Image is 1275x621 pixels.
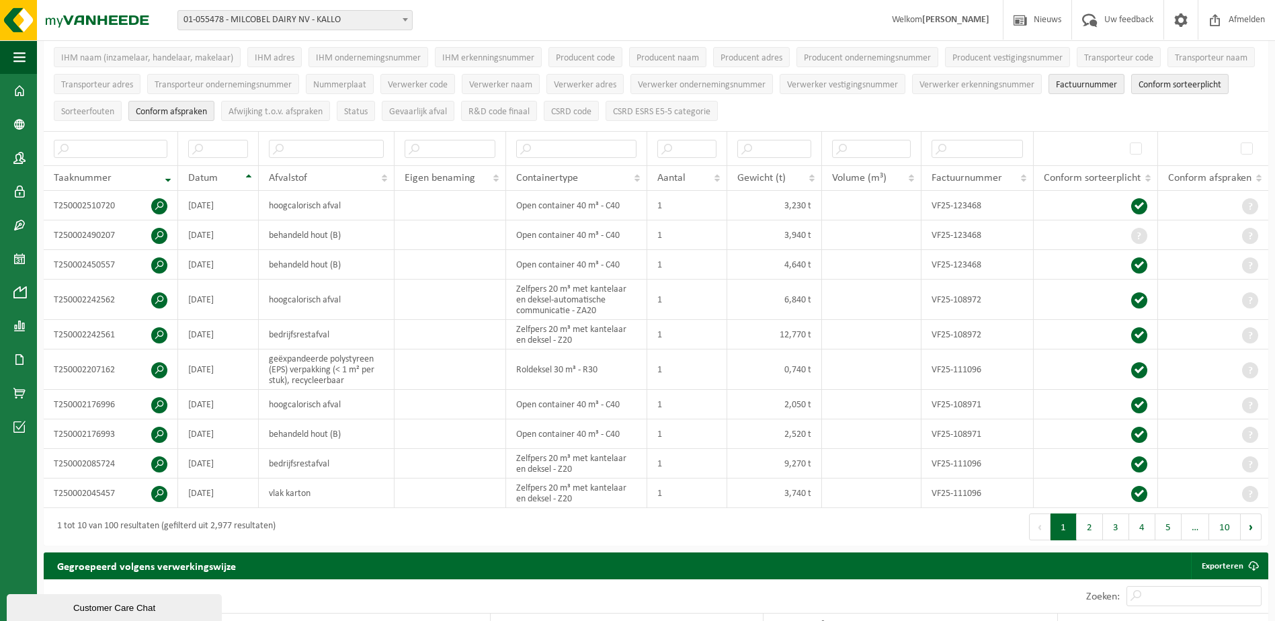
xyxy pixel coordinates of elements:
button: Producent codeProducent code: Activate to sort [548,47,622,67]
button: 5 [1155,513,1182,540]
td: T250002510720 [44,191,178,220]
td: 1 [647,449,727,479]
span: Taaknummer [54,173,112,183]
td: VF25-123468 [921,250,1033,280]
span: Transporteur ondernemingsnummer [155,80,292,90]
td: VF25-111096 [921,349,1033,390]
button: 3 [1103,513,1129,540]
td: Open container 40 m³ - C40 [506,250,648,280]
button: Next [1241,513,1262,540]
button: Verwerker naamVerwerker naam: Activate to sort [462,74,540,94]
button: 2 [1077,513,1103,540]
button: IHM adresIHM adres: Activate to sort [247,47,302,67]
span: Conform sorteerplicht [1044,173,1141,183]
td: [DATE] [178,220,259,250]
span: Transporteur naam [1175,53,1247,63]
button: StatusStatus: Activate to sort [337,101,375,121]
td: [DATE] [178,449,259,479]
td: T250002176993 [44,419,178,449]
td: bedrijfsrestafval [259,320,395,349]
td: 3,230 t [727,191,822,220]
span: Verwerker adres [554,80,616,90]
button: Verwerker vestigingsnummerVerwerker vestigingsnummer: Activate to sort [780,74,905,94]
td: T250002085724 [44,449,178,479]
td: [DATE] [178,280,259,320]
td: behandeld hout (B) [259,220,395,250]
button: Verwerker codeVerwerker code: Activate to sort [380,74,455,94]
span: Verwerker code [388,80,448,90]
button: Verwerker adresVerwerker adres: Activate to sort [546,74,624,94]
td: T250002450557 [44,250,178,280]
td: VF25-108971 [921,419,1033,449]
button: Transporteur adresTransporteur adres: Activate to sort [54,74,140,94]
button: SorteerfoutenSorteerfouten: Activate to sort [54,101,122,121]
span: Transporteur adres [61,80,133,90]
td: [DATE] [178,191,259,220]
button: IHM ondernemingsnummerIHM ondernemingsnummer: Activate to sort [309,47,428,67]
span: Nummerplaat [313,80,366,90]
span: 01-055478 - MILCOBEL DAIRY NV - KALLO [177,10,413,30]
td: 4,640 t [727,250,822,280]
span: R&D code finaal [468,107,530,117]
span: Verwerker ondernemingsnummer [638,80,766,90]
span: 01-055478 - MILCOBEL DAIRY NV - KALLO [178,11,412,30]
span: Factuurnummer [932,173,1002,183]
button: Producent naamProducent naam: Activate to sort [629,47,706,67]
div: 1 tot 10 van 100 resultaten (gefilterd uit 2,977 resultaten) [50,515,276,539]
span: Datum [188,173,218,183]
span: Afvalstof [269,173,307,183]
button: Verwerker erkenningsnummerVerwerker erkenningsnummer: Activate to sort [912,74,1042,94]
span: Eigen benaming [405,173,475,183]
label: Zoeken: [1086,591,1120,602]
td: Zelfpers 20 m³ met kantelaar en deksel - Z20 [506,320,648,349]
td: 1 [647,419,727,449]
td: 2,520 t [727,419,822,449]
button: CSRD codeCSRD code: Activate to sort [544,101,599,121]
span: Volume (m³) [832,173,887,183]
td: 1 [647,250,727,280]
td: T250002207162 [44,349,178,390]
button: Gevaarlijk afval : Activate to sort [382,101,454,121]
span: Verwerker erkenningsnummer [919,80,1034,90]
button: CSRD ESRS E5-5 categorieCSRD ESRS E5-5 categorie: Activate to sort [606,101,718,121]
button: Transporteur codeTransporteur code: Activate to sort [1077,47,1161,67]
span: IHM erkenningsnummer [442,53,534,63]
button: Afwijking t.o.v. afsprakenAfwijking t.o.v. afspraken: Activate to sort [221,101,330,121]
span: Sorteerfouten [61,107,114,117]
td: 3,740 t [727,479,822,508]
td: T250002242562 [44,280,178,320]
span: Producent vestigingsnummer [952,53,1063,63]
button: FactuurnummerFactuurnummer: Activate to sort [1048,74,1124,94]
td: geëxpandeerde polystyreen (EPS) verpakking (< 1 m² per stuk), recycleerbaar [259,349,395,390]
button: IHM erkenningsnummerIHM erkenningsnummer: Activate to sort [435,47,542,67]
td: Open container 40 m³ - C40 [506,390,648,419]
h2: Gegroepeerd volgens verwerkingswijze [44,552,249,579]
td: 1 [647,191,727,220]
strong: [PERSON_NAME] [922,15,989,25]
td: VF25-108972 [921,280,1033,320]
td: [DATE] [178,349,259,390]
td: behandeld hout (B) [259,419,395,449]
td: T250002045457 [44,479,178,508]
span: Verwerker naam [469,80,532,90]
span: Producent code [556,53,615,63]
span: Aantal [657,173,686,183]
span: Conform afspraken [136,107,207,117]
td: 9,270 t [727,449,822,479]
span: Conform sorteerplicht [1139,80,1221,90]
td: Open container 40 m³ - C40 [506,220,648,250]
td: Zelfpers 20 m³ met kantelaar en deksel - Z20 [506,449,648,479]
span: Status [344,107,368,117]
td: 6,840 t [727,280,822,320]
td: T250002242561 [44,320,178,349]
td: hoogcalorisch afval [259,191,395,220]
td: [DATE] [178,390,259,419]
span: Transporteur code [1084,53,1153,63]
td: VF25-123468 [921,220,1033,250]
button: NummerplaatNummerplaat: Activate to sort [306,74,374,94]
span: IHM naam (inzamelaar, handelaar, makelaar) [61,53,233,63]
span: CSRD ESRS E5-5 categorie [613,107,710,117]
button: Conform afspraken : Activate to sort [128,101,214,121]
td: T250002176996 [44,390,178,419]
span: Afwijking t.o.v. afspraken [229,107,323,117]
